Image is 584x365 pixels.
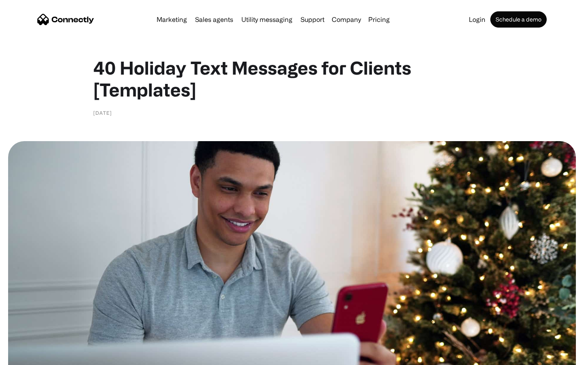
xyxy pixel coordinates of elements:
a: Schedule a demo [490,11,547,28]
div: [DATE] [93,109,112,117]
a: Pricing [365,16,393,23]
a: Marketing [153,16,190,23]
aside: Language selected: English [8,351,49,362]
div: Company [332,14,361,25]
a: Sales agents [192,16,236,23]
a: Utility messaging [238,16,296,23]
a: Support [297,16,328,23]
ul: Language list [16,351,49,362]
a: Login [466,16,489,23]
h1: 40 Holiday Text Messages for Clients [Templates] [93,57,491,101]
